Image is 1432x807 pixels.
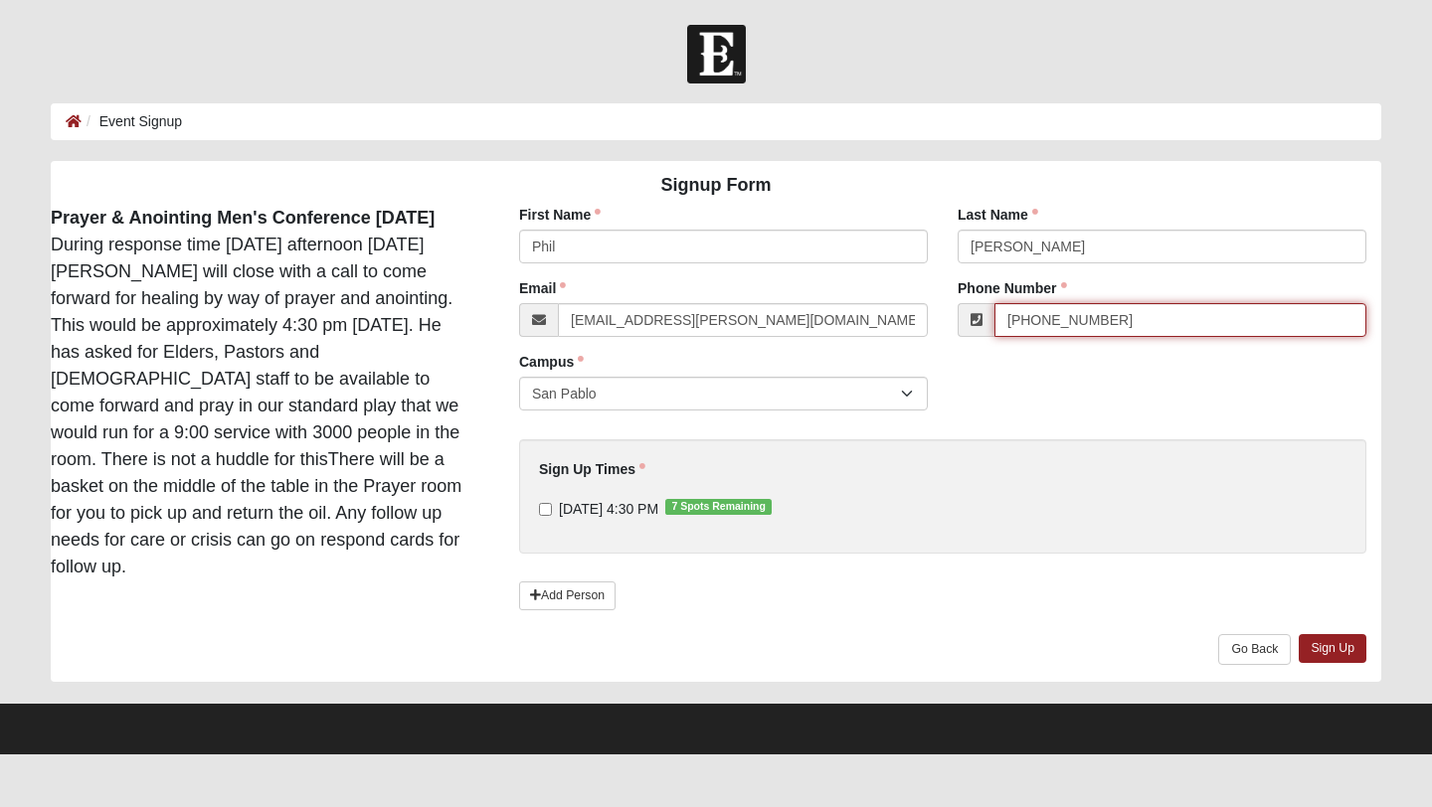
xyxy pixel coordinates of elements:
input: [DATE] 4:30 PM7 Spots Remaining [539,503,552,516]
a: Sign Up [1299,634,1366,663]
label: Email [519,278,566,298]
li: Event Signup [82,111,182,132]
label: Campus [519,352,584,372]
img: Church of Eleven22 Logo [687,25,746,83]
label: Phone Number [958,278,1067,298]
a: Go Back [1218,634,1291,665]
label: Sign Up Times [539,459,645,479]
h4: Signup Form [51,175,1381,197]
a: Add Person [519,581,616,610]
div: During response time [DATE] afternoon [DATE] [PERSON_NAME] will close with a call to come forward... [36,205,489,580]
span: [DATE] 4:30 PM [559,501,658,517]
strong: Prayer & Anointing Men's Conference [DATE] [51,208,435,228]
label: First Name [519,205,601,225]
span: 7 Spots Remaining [665,499,772,515]
label: Last Name [958,205,1038,225]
